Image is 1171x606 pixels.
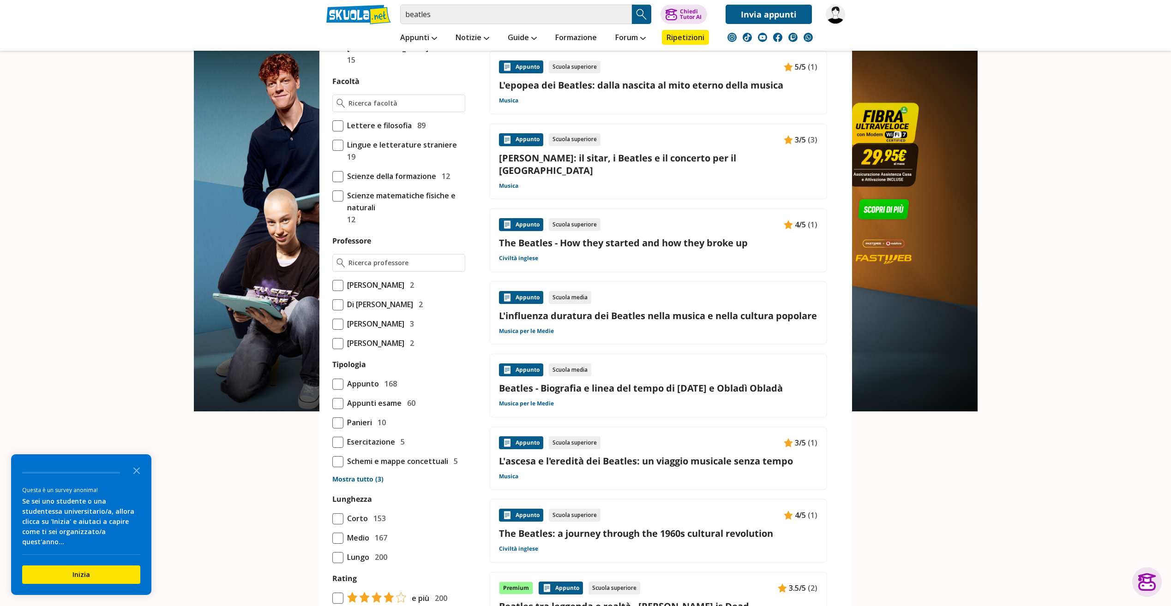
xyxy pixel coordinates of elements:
[549,60,601,73] div: Scuola superiore
[773,33,782,42] img: facebook
[374,416,386,428] span: 10
[549,436,601,449] div: Scuola superiore
[549,363,591,376] div: Scuola media
[414,119,426,131] span: 89
[343,190,465,214] span: Scienze matematiche fisiche e naturali
[499,363,543,376] div: Appunto
[332,475,465,484] a: Mostra tutto (3)
[332,76,360,86] label: Facoltà
[726,5,812,24] a: Invia appunti
[503,293,512,302] img: Appunti contenuto
[343,416,372,428] span: Panieri
[348,99,461,108] input: Ricerca facoltà
[499,400,554,407] a: Musica per le Medie
[784,438,793,447] img: Appunti contenuto
[549,133,601,146] div: Scuola superiore
[438,170,450,182] span: 12
[808,61,817,73] span: (1)
[795,509,806,521] span: 4/5
[542,583,552,593] img: Appunti contenuto
[795,219,806,231] span: 4/5
[499,382,817,394] a: Beatles - Biografia e linea del tempo di [DATE] e Obladì Obladà
[789,582,806,594] span: 3.5/5
[804,33,813,42] img: WhatsApp
[332,359,366,369] label: Tipologia
[336,99,345,108] img: Ricerca facoltà
[343,54,355,66] span: 15
[343,279,404,291] span: [PERSON_NAME]
[343,378,379,390] span: Appunto
[549,218,601,231] div: Scuola superiore
[499,582,533,594] div: Premium
[795,61,806,73] span: 5/5
[343,170,436,182] span: Scienze della formazione
[499,436,543,449] div: Appunto
[499,545,538,553] a: Civiltà inglese
[332,494,372,504] label: Lunghezza
[499,60,543,73] div: Appunto
[403,397,415,409] span: 60
[499,473,518,480] a: Musica
[450,455,458,467] span: 5
[503,62,512,71] img: Appunti contenuto
[808,437,817,449] span: (1)
[499,218,543,231] div: Appunto
[553,30,599,47] a: Formazione
[22,496,140,547] div: Se sei uno studente o una studentessa universitario/a, allora clicca su 'Inizia' e aiutaci a capi...
[22,565,140,584] button: Inizia
[343,592,406,603] img: tasso di risposta 4+
[503,511,512,520] img: Appunti contenuto
[503,220,512,229] img: Appunti contenuto
[499,79,817,91] a: L'epopea dei Beatles: dalla nascita al mito eterno della musica
[499,309,817,322] a: L'influenza duratura dei Beatles nella musica e nella cultura popolare
[343,214,355,226] span: 12
[499,527,817,540] a: The Beatles: a journey through the 1960s cultural revolution
[503,365,512,374] img: Appunti contenuto
[505,30,539,47] a: Guide
[680,9,702,20] div: Chiedi Tutor AI
[453,30,492,47] a: Notizie
[398,30,439,47] a: Appunti
[11,454,151,595] div: Survey
[499,133,543,146] div: Appunto
[808,582,817,594] span: (2)
[499,237,817,249] a: The Beatles - How they started and how they broke up
[343,139,457,151] span: Lingue e letterature straniere
[632,5,651,24] button: Search Button
[332,572,465,584] label: Rating
[503,438,512,447] img: Appunti contenuto
[499,327,554,335] a: Musica per le Medie
[348,258,461,267] input: Ricerca professore
[784,135,793,144] img: Appunti contenuto
[343,397,402,409] span: Appunti esame
[431,592,447,604] span: 200
[343,298,413,310] span: Di [PERSON_NAME]
[499,97,518,104] a: Musica
[788,33,798,42] img: twitch
[343,455,448,467] span: Schemi e mappe concettuali
[408,592,429,604] span: e più
[795,437,806,449] span: 3/5
[808,134,817,146] span: (3)
[343,436,395,448] span: Esercitazione
[784,511,793,520] img: Appunti contenuto
[499,182,518,190] a: Musica
[784,220,793,229] img: Appunti contenuto
[343,119,412,131] span: Lettere e filosofia
[635,7,649,21] img: Cerca appunti, riassunti o versioni
[727,33,737,42] img: instagram
[784,62,793,71] img: Appunti contenuto
[758,33,767,42] img: youtube
[826,5,845,24] img: Anna2512
[343,318,404,330] span: [PERSON_NAME]
[370,512,386,524] span: 153
[400,5,632,24] input: Cerca appunti, riassunti o versioni
[336,258,345,267] img: Ricerca professore
[397,436,405,448] span: 5
[661,5,707,24] button: ChiediTutor AI
[778,583,787,593] img: Appunti contenuto
[371,532,387,544] span: 167
[343,551,369,563] span: Lungo
[343,337,404,349] span: [PERSON_NAME]
[22,486,140,494] div: Questa è un survey anonima!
